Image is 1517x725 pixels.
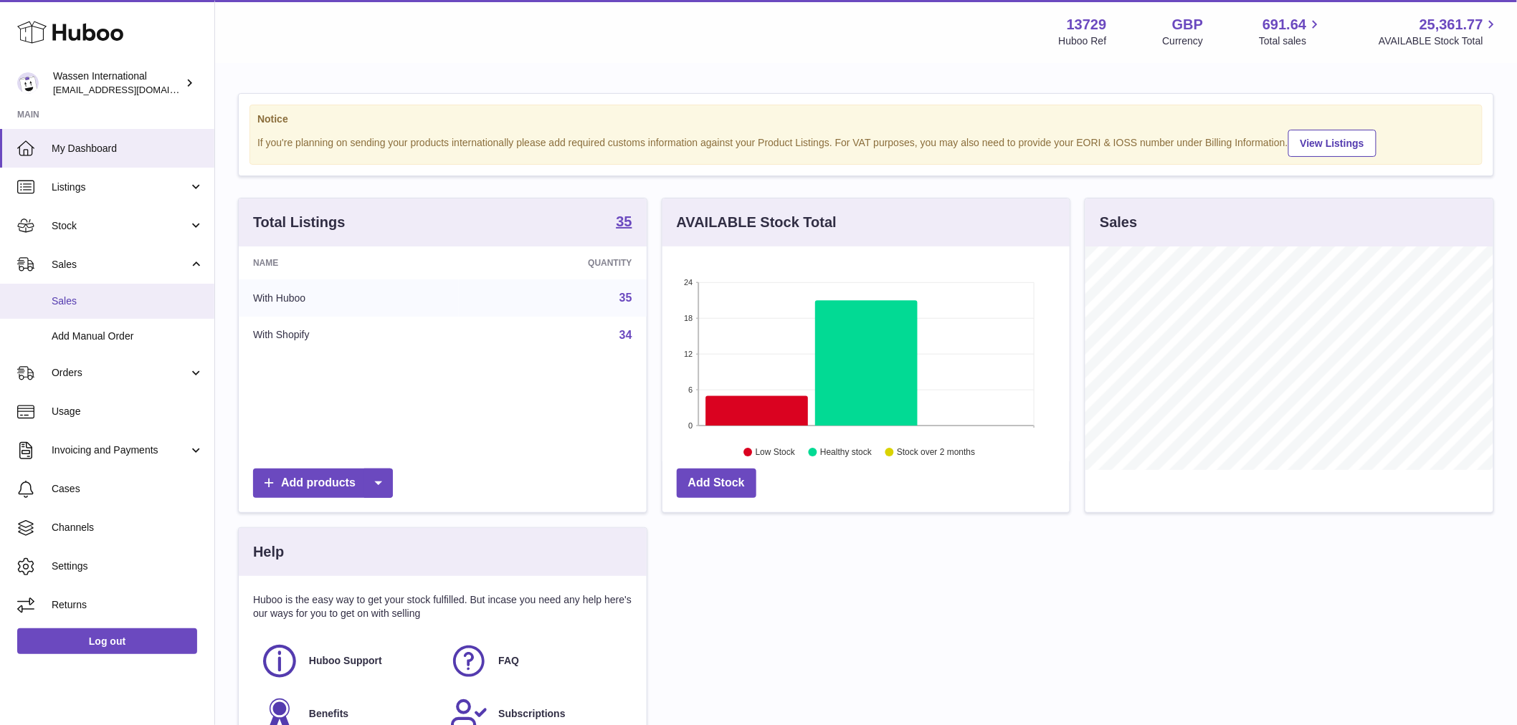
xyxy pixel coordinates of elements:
span: Settings [52,560,204,573]
a: 25,361.77 AVAILABLE Stock Total [1379,15,1500,48]
text: 18 [684,314,693,322]
span: FAQ [498,654,519,668]
strong: 13729 [1067,15,1107,34]
a: 35 [619,292,632,304]
th: Quantity [459,246,647,279]
span: Invoicing and Payments [52,443,189,457]
td: With Huboo [239,279,459,317]
a: FAQ [450,642,624,681]
a: 34 [619,329,632,341]
strong: GBP [1172,15,1203,34]
img: gemma.moses@wassen.com [17,72,39,94]
span: [EMAIL_ADDRESS][DOMAIN_NAME] [53,84,211,95]
span: Returns [52,598,204,612]
span: Cases [52,482,204,496]
a: Log out [17,628,197,654]
h3: Sales [1100,213,1137,232]
a: View Listings [1288,130,1376,157]
h3: Total Listings [253,213,346,232]
td: With Shopify [239,317,459,354]
span: Subscriptions [498,707,565,721]
span: Total sales [1259,34,1323,48]
a: Add products [253,469,393,498]
span: My Dashboard [52,142,204,155]
p: Huboo is the easy way to get your stock fulfilled. But incase you need any help here's our ways f... [253,593,632,620]
th: Name [239,246,459,279]
div: If you're planning on sending your products internationally please add required customs informati... [257,128,1475,157]
span: Channels [52,521,204,534]
text: Stock over 2 months [897,448,975,458]
text: Low Stock [756,448,796,458]
h3: AVAILABLE Stock Total [677,213,837,232]
h3: Help [253,542,284,562]
a: Add Stock [677,469,756,498]
a: Huboo Support [260,642,435,681]
span: Listings [52,181,189,194]
a: 691.64 Total sales [1259,15,1323,48]
span: Add Manual Order [52,330,204,343]
span: Benefits [309,707,348,721]
span: Usage [52,405,204,418]
span: AVAILABLE Stock Total [1379,34,1500,48]
text: 6 [688,385,693,394]
span: Huboo Support [309,654,382,668]
text: Healthy stock [820,448,872,458]
text: 24 [684,278,693,287]
div: Currency [1163,34,1204,48]
text: 0 [688,421,693,430]
div: Wassen International [53,69,182,97]
span: Orders [52,366,189,380]
text: 12 [684,350,693,358]
strong: 35 [616,214,632,229]
span: 691.64 [1262,15,1306,34]
span: Stock [52,219,189,233]
a: 35 [616,214,632,231]
div: Huboo Ref [1059,34,1107,48]
span: Sales [52,294,204,308]
span: Sales [52,258,189,272]
strong: Notice [257,112,1475,126]
span: 25,361.77 [1419,15,1483,34]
